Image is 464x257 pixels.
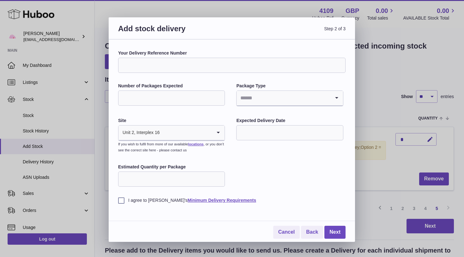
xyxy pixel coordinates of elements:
[118,126,160,140] span: Unit 2, Interplex 16
[188,198,256,203] a: Minimum Delivery Requirements
[118,142,224,152] small: If you wish to fulfil from more of our available , or you don’t see the correct site here - pleas...
[118,126,225,141] div: Search for option
[232,24,346,41] span: Step 2 of 3
[118,197,346,203] label: I agree to [PERSON_NAME]'s
[188,142,203,146] a: locations
[118,118,225,124] label: Site
[237,91,330,105] input: Search for option
[118,164,225,170] label: Estimated Quantity per Package
[118,50,346,56] label: Your Delivery Reference Number
[118,83,225,89] label: Number of Packages Expected
[273,226,300,239] a: Cancel
[236,83,343,89] label: Package Type
[118,24,232,41] h3: Add stock delivery
[236,118,343,124] label: Expected Delivery Date
[160,126,212,140] input: Search for option
[324,226,346,239] a: Next
[301,226,323,239] a: Back
[237,91,343,106] div: Search for option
